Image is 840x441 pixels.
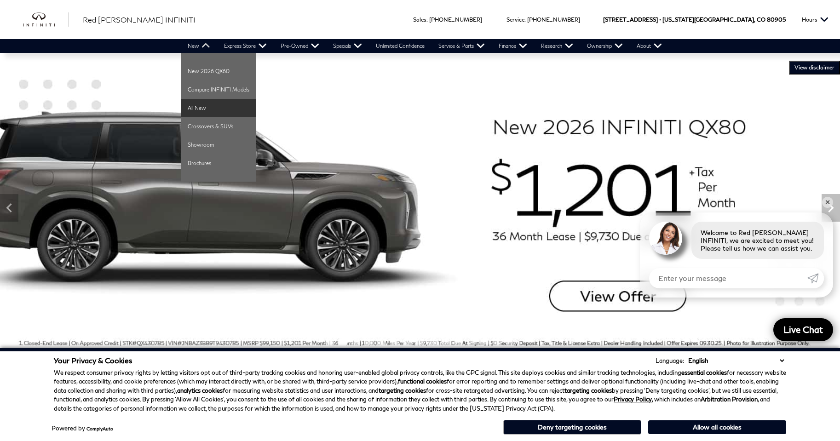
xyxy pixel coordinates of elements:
a: All New [181,99,256,117]
span: VIEW DISCLAIMER [794,64,834,71]
strong: functional cookies [398,378,447,385]
a: Submit [807,268,824,288]
span: Your Privacy & Cookies [54,356,132,365]
div: Next [822,194,840,222]
span: Go to slide 10 [441,338,450,347]
a: Specials [326,39,369,53]
a: Research [534,39,580,53]
strong: essential cookies [681,369,727,376]
span: Live Chat [779,324,828,335]
span: : [524,16,526,23]
a: Finance [492,39,534,53]
button: Allow all cookies [648,420,786,434]
a: infiniti [23,12,69,27]
button: Deny targeting cookies [503,420,641,435]
a: Unlimited Confidence [369,39,432,53]
a: New 2026 QX60 [181,62,256,80]
span: Red [PERSON_NAME] INFINITI [83,15,196,24]
a: Express Store [217,39,274,53]
span: Go to slide 15 [506,338,515,347]
a: Pre-Owned [274,39,326,53]
div: Language: [656,358,684,364]
a: Compare INFINITI Models [181,80,256,99]
span: Go to slide 7 [403,338,412,347]
span: Go to slide 2 [338,338,347,347]
a: [PHONE_NUMBER] [527,16,580,23]
span: Go to slide 14 [493,338,502,347]
a: Live Chat [773,318,833,341]
span: Go to slide 9 [428,338,437,347]
span: Go to slide 8 [415,338,425,347]
strong: targeting cookies [379,387,426,394]
span: Sales [413,16,426,23]
a: Service & Parts [432,39,492,53]
a: About [630,39,669,53]
button: VIEW DISCLAIMER [789,61,840,74]
strong: targeting cookies [564,387,612,394]
nav: Main Navigation [181,39,669,53]
a: New [181,39,217,53]
a: Red [PERSON_NAME] INFINITI [83,14,196,25]
span: : [426,16,428,23]
span: Service [506,16,524,23]
input: Enter your message [649,268,807,288]
strong: analytics cookies [177,387,223,394]
strong: Arbitration Provision [701,395,758,403]
a: Privacy Policy [614,395,652,403]
a: Brochures [181,154,256,172]
img: Agent profile photo [649,222,682,255]
a: Ownership [580,39,630,53]
span: Go to slide 11 [454,338,463,347]
span: Go to slide 3 [351,338,360,347]
span: Go to slide 12 [467,338,476,347]
span: Go to slide 6 [390,338,399,347]
a: Showroom [181,136,256,154]
select: Language Select [686,356,786,365]
a: [STREET_ADDRESS] • [US_STATE][GEOGRAPHIC_DATA], CO 80905 [603,16,786,23]
a: [PHONE_NUMBER] [429,16,482,23]
span: Go to slide 5 [377,338,386,347]
span: Go to slide 13 [480,338,489,347]
div: Powered by [52,425,113,431]
span: Go to slide 1 [325,338,334,347]
a: ComplyAuto [86,426,113,431]
img: INFINITI [23,12,69,27]
span: Go to slide 4 [364,338,373,347]
div: Welcome to Red [PERSON_NAME] INFINITI, we are excited to meet you! Please tell us how we can assi... [691,222,824,259]
p: We respect consumer privacy rights by letting visitors opt out of third-party tracking cookies an... [54,368,786,413]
